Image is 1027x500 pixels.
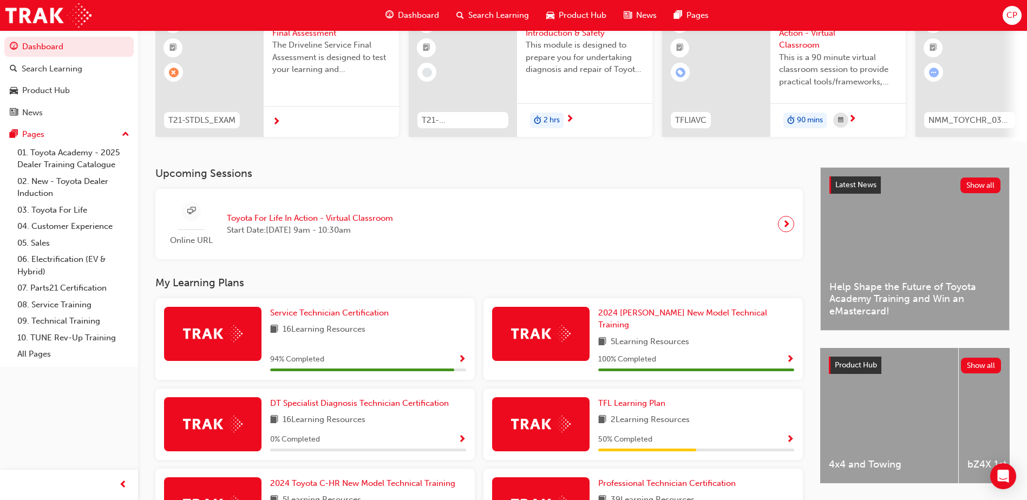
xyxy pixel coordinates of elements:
[526,39,644,76] span: This module is designed to prepare you for undertaking diagnosis and repair of Toyota & Lexus Ele...
[598,413,606,427] span: book-icon
[615,4,665,27] a: news-iconNews
[385,9,394,22] span: guage-icon
[448,4,538,27] a: search-iconSearch Learning
[829,458,950,471] span: 4x4 and Towing
[511,325,571,342] img: Trak
[4,124,134,144] button: Pages
[458,433,466,446] button: Show Progress
[270,307,393,319] a: Service Technician Certification
[13,218,134,235] a: 04. Customer Experience
[422,68,432,77] span: learningRecordVerb_NONE-icon
[272,117,280,127] span: next-icon
[168,114,236,127] span: T21-STDLS_EXAM
[4,59,134,79] a: Search Learning
[782,216,790,232] span: next-icon
[838,114,843,127] span: calendar-icon
[270,308,389,318] span: Service Technician Certification
[598,477,740,490] a: Professional Technician Certification
[674,9,682,22] span: pages-icon
[820,167,1010,331] a: Latest NewsShow allHelp Shape the Future of Toyota Academy Training and Win an eMastercard!
[786,435,794,445] span: Show Progress
[511,416,571,432] img: Trak
[676,68,685,77] span: learningRecordVerb_ENROLL-icon
[786,353,794,366] button: Show Progress
[835,180,876,189] span: Latest News
[423,41,430,55] span: booktick-icon
[164,234,218,247] span: Online URL
[598,308,767,330] span: 2024 [PERSON_NAME] New Model Technical Training
[122,128,129,142] span: up-icon
[13,297,134,313] a: 08. Service Training
[611,335,689,349] span: 5 Learning Resources
[598,478,736,488] span: Professional Technician Certification
[636,9,657,22] span: News
[272,39,390,76] span: The Driveline Service Final Assessment is designed to test your learning and understanding of the...
[13,346,134,363] a: All Pages
[611,413,690,427] span: 2 Learning Resources
[10,130,18,140] span: pages-icon
[227,224,393,236] span: Start Date: [DATE] 9am - 10:30am
[283,413,365,427] span: 16 Learning Resources
[960,177,1001,193] button: Show all
[829,176,1000,194] a: Latest NewsShow all
[458,435,466,445] span: Show Progress
[183,325,243,342] img: Trak
[4,103,134,123] a: News
[270,477,460,490] a: 2024 Toyota C-HR New Model Technical Training
[598,398,665,408] span: TFL Learning Plan
[270,398,449,408] span: DT Specialist Diagnosis Technician Certification
[538,4,615,27] a: car-iconProduct Hub
[566,115,574,124] span: next-icon
[835,360,877,370] span: Product Hub
[786,355,794,365] span: Show Progress
[13,235,134,252] a: 05. Sales
[928,114,1011,127] span: NMM_TOYCHR_032024_MODULE_4
[183,416,243,432] img: Trak
[534,114,541,128] span: duration-icon
[848,115,856,124] span: next-icon
[270,433,320,446] span: 0 % Completed
[377,4,448,27] a: guage-iconDashboard
[169,41,177,55] span: booktick-icon
[409,6,652,137] a: 0T21-FOD_HVIS_PREREQElectrification Introduction & SafetyThis module is designed to prepare you f...
[544,114,560,127] span: 2 hrs
[155,277,803,289] h3: My Learning Plans
[13,144,134,173] a: 01. Toyota Academy - 2025 Dealer Training Catalogue
[283,323,365,337] span: 16 Learning Resources
[270,478,455,488] span: 2024 Toyota C-HR New Model Technical Training
[5,3,91,28] img: Trak
[779,15,897,51] span: Toyota For Life In Action - Virtual Classroom
[468,9,529,22] span: Search Learning
[270,353,324,366] span: 94 % Completed
[422,114,504,127] span: T21-FOD_HVIS_PREREQ
[787,114,795,128] span: duration-icon
[10,64,17,74] span: search-icon
[270,397,453,410] a: DT Specialist Diagnosis Technician Certification
[10,42,18,52] span: guage-icon
[829,357,1001,374] a: Product HubShow all
[22,84,70,97] div: Product Hub
[675,114,707,127] span: TFLIAVC
[820,348,958,483] a: 4x4 and Towing
[13,173,134,202] a: 02. New - Toyota Dealer Induction
[169,68,179,77] span: learningRecordVerb_FAIL-icon
[546,9,554,22] span: car-icon
[13,251,134,280] a: 06. Electrification (EV & Hybrid)
[624,9,632,22] span: news-icon
[559,9,606,22] span: Product Hub
[598,335,606,349] span: book-icon
[22,107,43,119] div: News
[676,41,684,55] span: booktick-icon
[270,323,278,337] span: book-icon
[456,9,464,22] span: search-icon
[686,9,709,22] span: Pages
[4,35,134,124] button: DashboardSearch LearningProduct HubNews
[10,86,18,96] span: car-icon
[155,167,803,180] h3: Upcoming Sessions
[4,37,134,57] a: Dashboard
[930,41,937,55] span: booktick-icon
[829,281,1000,318] span: Help Shape the Future of Toyota Academy Training and Win an eMastercard!
[119,478,127,492] span: prev-icon
[164,198,794,251] a: Online URLToyota For Life In Action - Virtual ClassroomStart Date:[DATE] 9am - 10:30am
